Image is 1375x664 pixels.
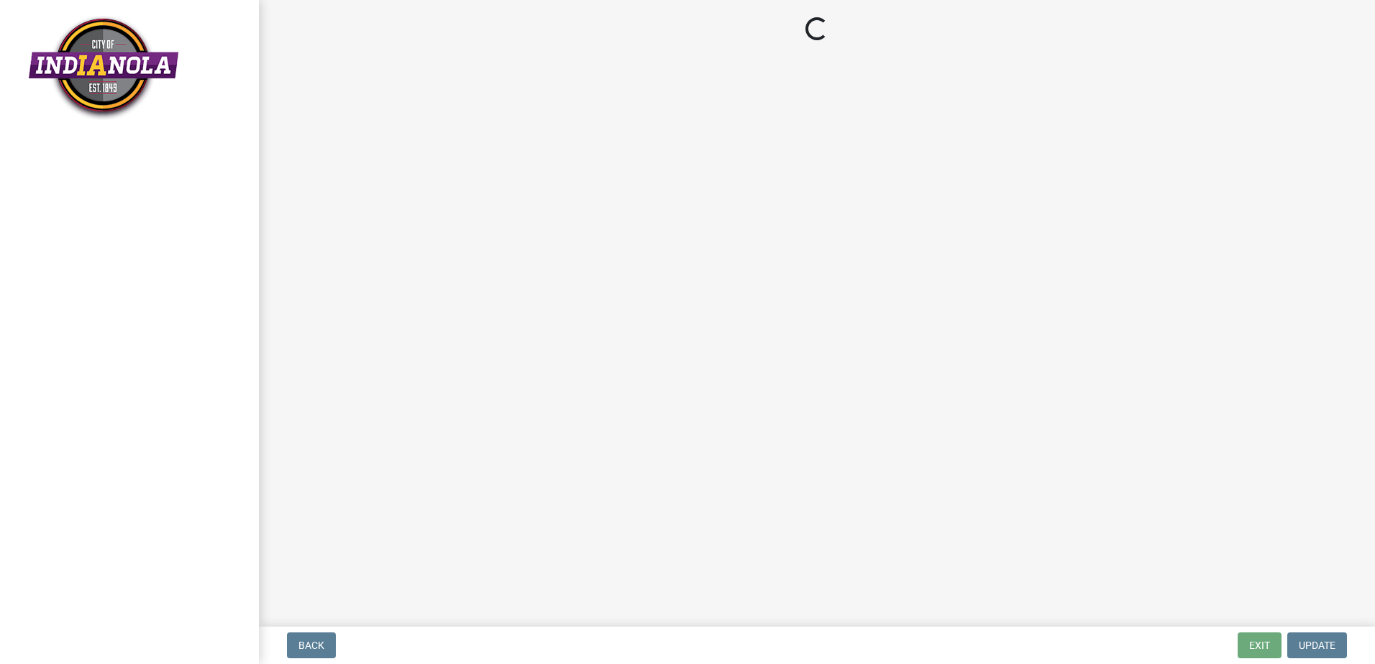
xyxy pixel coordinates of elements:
img: City of Indianola, Iowa [29,15,178,121]
span: Update [1299,640,1335,651]
button: Back [287,632,336,658]
span: Back [298,640,324,651]
button: Update [1287,632,1347,658]
button: Exit [1238,632,1282,658]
